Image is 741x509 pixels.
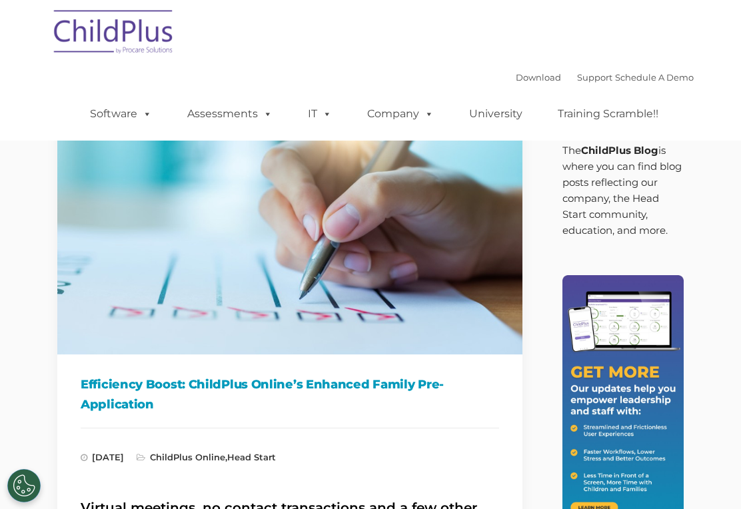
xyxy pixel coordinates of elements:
a: University [456,101,536,127]
img: ChildPlus by Procare Solutions [47,1,181,67]
img: Efficiency Boost: ChildPlus Online's Enhanced Family Pre-Application Process - Streamlining Appli... [57,93,522,354]
a: ChildPlus Online [150,452,225,462]
a: Schedule A Demo [615,72,694,83]
a: IT [295,101,345,127]
span: , [137,452,276,462]
a: Training Scramble!! [544,101,672,127]
a: Download [516,72,561,83]
a: Assessments [174,101,286,127]
span: [DATE] [81,452,124,462]
a: Software [77,101,165,127]
h1: Efficiency Boost: ChildPlus Online’s Enhanced Family Pre-Application [81,374,499,414]
p: The is where you can find blog posts reflecting our company, the Head Start community, education,... [562,143,684,239]
strong: ChildPlus Blog [581,144,658,157]
a: Company [354,101,447,127]
a: Support [577,72,612,83]
a: Head Start [227,452,276,462]
button: Cookies Settings [7,469,41,502]
font: | [516,72,694,83]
